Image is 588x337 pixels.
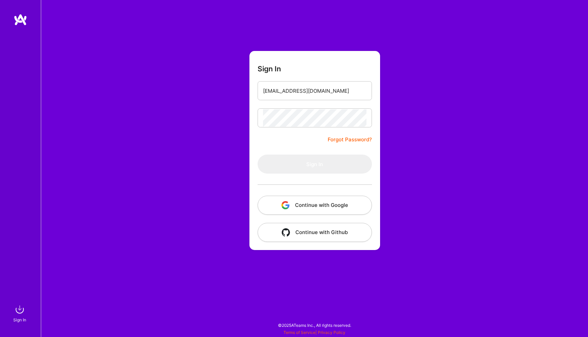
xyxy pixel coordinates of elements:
[13,303,27,316] img: sign in
[13,316,26,323] div: Sign In
[258,65,281,73] h3: Sign In
[263,82,366,100] input: Email...
[14,14,27,26] img: logo
[282,228,290,236] img: icon
[258,155,372,174] button: Sign In
[41,317,588,334] div: © 2025 ATeams Inc., All rights reserved.
[14,303,27,323] a: sign inSign In
[258,223,372,242] button: Continue with Github
[318,330,345,335] a: Privacy Policy
[258,196,372,215] button: Continue with Google
[283,330,315,335] a: Terms of Service
[328,136,372,144] a: Forgot Password?
[283,330,345,335] span: |
[281,201,290,209] img: icon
